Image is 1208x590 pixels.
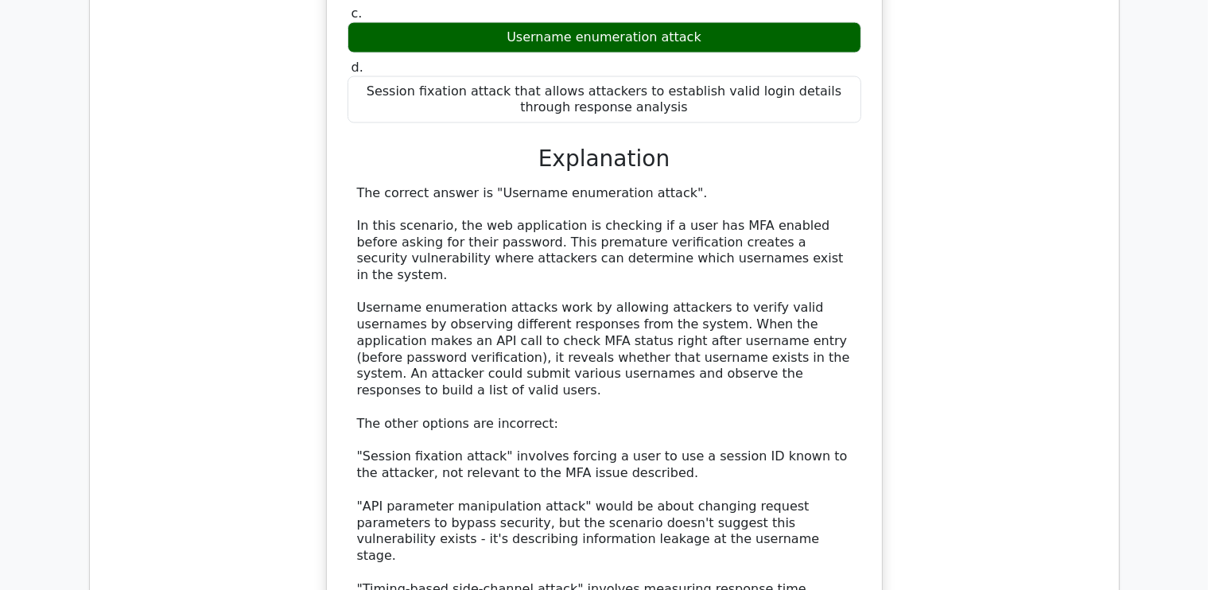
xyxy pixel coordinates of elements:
[357,146,852,173] h3: Explanation
[348,76,861,124] div: Session fixation attack that allows attackers to establish valid login details through response a...
[352,6,363,21] span: c.
[348,22,861,53] div: Username enumeration attack
[352,60,363,75] span: d.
